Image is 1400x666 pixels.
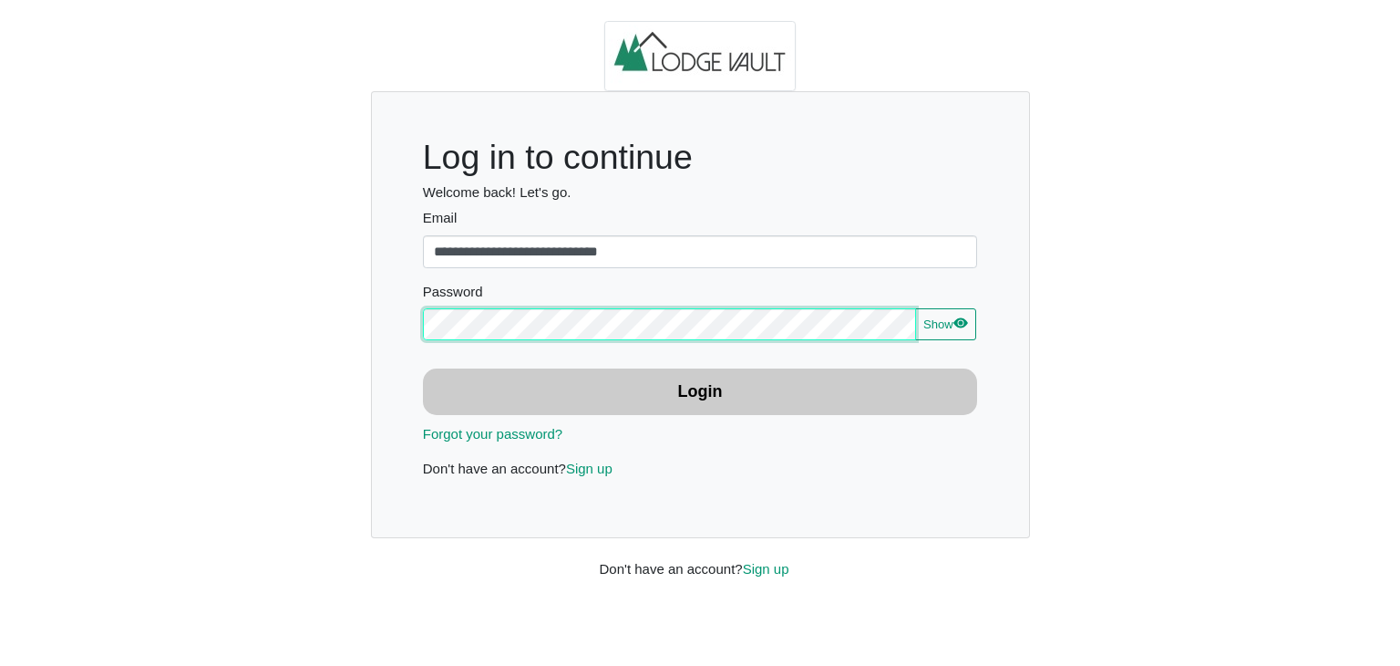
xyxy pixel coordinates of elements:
svg: eye fill [953,316,968,330]
b: Login [678,382,723,401]
button: Login [423,369,978,415]
img: logo.2b93711c.jpg [604,21,796,92]
legend: Password [423,282,978,308]
a: Sign up [566,461,612,476]
h1: Log in to continue [423,137,978,178]
label: Email [423,208,978,229]
a: Sign up [743,561,789,577]
a: Forgot your password? [423,426,562,442]
div: Don't have an account? [586,538,815,579]
button: Showeye fill [915,308,975,341]
h6: Welcome back! Let's go. [423,184,978,201]
p: Don't have an account? [423,459,978,480]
